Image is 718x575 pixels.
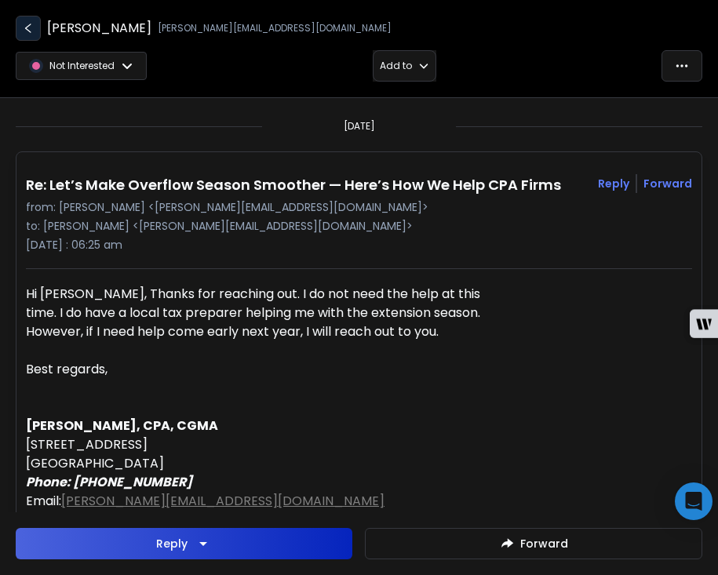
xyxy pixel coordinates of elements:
[26,417,218,435] b: [PERSON_NAME], CPA, CGMA
[16,528,352,559] button: Reply
[26,199,692,215] p: from: [PERSON_NAME] <[PERSON_NAME][EMAIL_ADDRESS][DOMAIN_NAME]>
[26,174,561,196] h1: Re: Let’s Make Overflow Season Smoother — Here’s How We Help CPA Firms
[26,492,484,511] div: Email:
[598,176,629,191] button: Reply
[83,511,197,529] a: [DOMAIN_NAME]
[156,536,188,551] div: Reply
[26,237,692,253] p: [DATE] : 06:25 am
[675,482,713,520] div: Open Intercom Messenger
[61,492,385,510] a: [PERSON_NAME][EMAIL_ADDRESS][DOMAIN_NAME]
[26,218,692,234] p: to: [PERSON_NAME] <[PERSON_NAME][EMAIL_ADDRESS][DOMAIN_NAME]>
[380,60,412,72] p: Add to
[344,120,375,133] p: [DATE]
[26,435,484,454] div: [STREET_ADDRESS]
[16,50,147,82] button: Not Interested
[26,285,484,341] div: Hi [PERSON_NAME], Thanks for reaching out. I do not need the help at this time. I do have a local...
[26,360,484,379] div: Best regards,
[26,511,197,529] i: Website:
[26,473,192,491] i: Phone: [PHONE_NUMBER]
[643,176,692,191] div: Forward
[365,528,702,559] button: Forward
[49,60,115,72] p: Not Interested
[26,454,484,473] div: [GEOGRAPHIC_DATA]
